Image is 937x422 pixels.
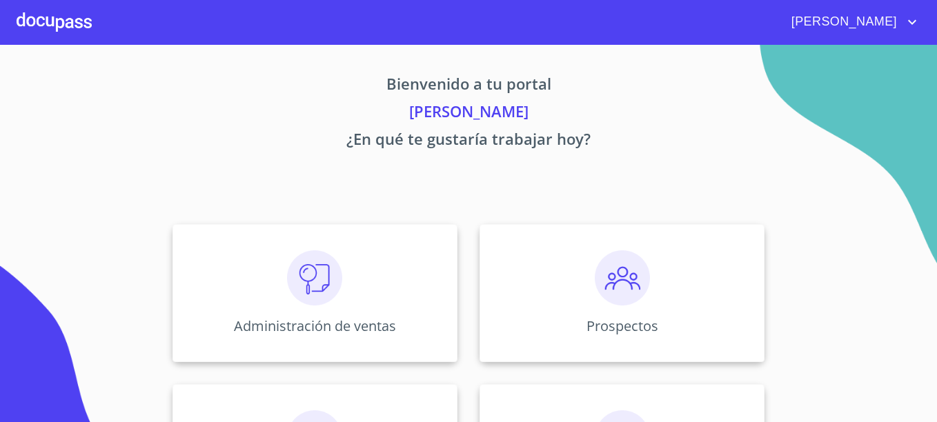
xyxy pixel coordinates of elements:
[781,11,920,33] button: account of current user
[43,100,894,128] p: [PERSON_NAME]
[234,316,396,335] p: Administración de ventas
[43,72,894,100] p: Bienvenido a tu portal
[586,316,658,335] p: Prospectos
[781,11,904,33] span: [PERSON_NAME]
[287,250,342,305] img: consulta.png
[595,250,650,305] img: prospectos.png
[43,128,894,155] p: ¿En qué te gustaría trabajar hoy?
